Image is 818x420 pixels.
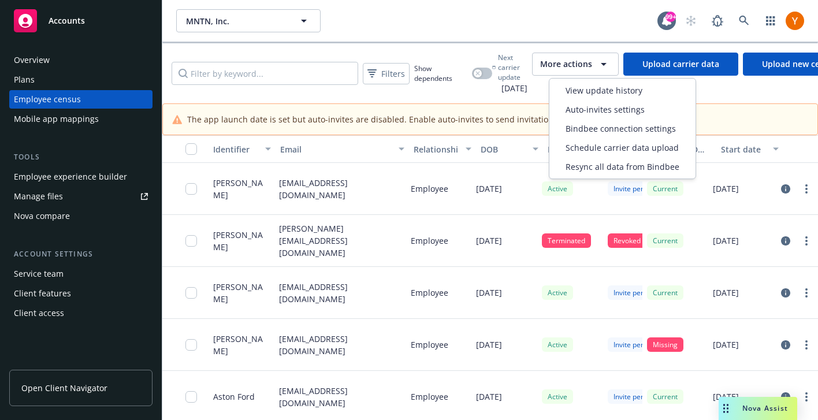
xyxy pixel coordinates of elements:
[414,143,459,155] div: Relationship
[9,207,153,225] a: Nova compare
[542,337,573,352] div: Active
[779,234,793,248] a: circleInformation
[719,397,733,420] div: Drag to move
[280,143,392,155] div: Email
[411,391,448,403] p: Employee
[476,235,502,247] p: [DATE]
[476,339,502,351] p: [DATE]
[279,385,401,409] p: [EMAIL_ADDRESS][DOMAIN_NAME]
[213,177,270,201] span: [PERSON_NAME]
[716,135,783,163] button: Start date
[713,339,739,351] p: [DATE]
[719,397,797,420] button: Nova Assist
[213,281,270,305] span: [PERSON_NAME]
[411,235,448,247] p: Employee
[9,70,153,89] a: Plans
[9,248,153,260] div: Account settings
[543,135,610,163] button: Employment
[476,183,502,195] p: [DATE]
[176,9,321,32] button: MNTN, Inc.
[185,391,197,403] input: Toggle Row Selected
[213,229,270,253] span: [PERSON_NAME]
[542,181,573,196] div: Active
[608,181,664,196] div: Invite pending
[665,12,676,22] div: 99+
[498,53,527,82] span: Next carrier update
[9,151,153,163] div: Tools
[172,62,358,85] input: Filter by keyword...
[566,122,676,135] span: Bindbee connection settings
[213,143,258,155] div: Identifier
[185,235,197,247] input: Toggle Row Selected
[608,337,664,352] div: Invite pending
[409,135,476,163] button: Relationship
[713,287,739,299] p: [DATE]
[540,58,592,70] span: More actions
[411,287,448,299] p: Employee
[185,183,197,195] input: Toggle Row Selected
[14,70,35,89] div: Plans
[209,135,276,163] button: Identifier
[213,391,255,403] span: Aston Ford
[623,53,738,76] a: Upload carrier data
[706,9,729,32] a: Report a Bug
[9,90,153,109] a: Employee census
[492,82,527,94] span: [DATE]
[713,183,739,195] p: [DATE]
[779,182,793,196] a: circleInformation
[411,339,448,351] p: Employee
[481,143,526,155] div: DOB
[566,103,645,116] span: Auto-invites settings
[476,287,502,299] p: [DATE]
[185,287,197,299] input: Toggle Row Selected
[14,90,81,109] div: Employee census
[786,12,804,30] img: photo
[21,382,107,394] span: Open Client Navigator
[411,183,448,195] p: Employee
[14,207,70,225] div: Nova compare
[721,143,766,155] div: Start date
[713,235,739,247] p: [DATE]
[779,286,793,300] a: circleInformation
[9,187,153,206] a: Manage files
[213,333,270,357] span: [PERSON_NAME]
[185,143,197,155] input: Select all
[9,284,153,303] a: Client features
[14,304,64,322] div: Client access
[713,391,739,403] p: [DATE]
[800,234,813,248] a: more
[608,233,646,248] div: Revoked
[14,284,71,303] div: Client features
[733,9,756,32] a: Search
[542,233,591,248] div: Terminated
[800,182,813,196] a: more
[279,281,401,305] p: [EMAIL_ADDRESS][DOMAIN_NAME]
[800,390,813,404] a: more
[186,15,286,27] span: MNTN, Inc.
[532,53,619,76] button: More actions
[566,142,679,154] span: Schedule carrier data upload
[279,177,401,201] p: [EMAIL_ADDRESS][DOMAIN_NAME]
[365,65,407,82] span: Filters
[800,286,813,300] a: more
[9,168,153,186] a: Employee experience builder
[9,5,153,37] a: Accounts
[759,9,782,32] a: Switch app
[9,110,153,128] a: Mobile app mappings
[14,168,127,186] div: Employee experience builder
[608,389,664,404] div: Invite pending
[542,389,573,404] div: Active
[548,143,593,155] div: Employment
[647,337,683,352] div: Missing
[542,285,573,300] div: Active
[414,64,467,83] span: Show dependents
[742,403,788,413] span: Nova Assist
[381,68,405,80] span: Filters
[800,338,813,352] a: more
[187,113,689,125] span: The app launch date is set but auto-invites are disabled. Enable auto-invites to send invitations...
[14,187,63,206] div: Manage files
[779,390,793,404] a: circleInformation
[647,181,683,196] div: Current
[279,333,401,357] p: [EMAIL_ADDRESS][DOMAIN_NAME]
[647,233,683,248] div: Current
